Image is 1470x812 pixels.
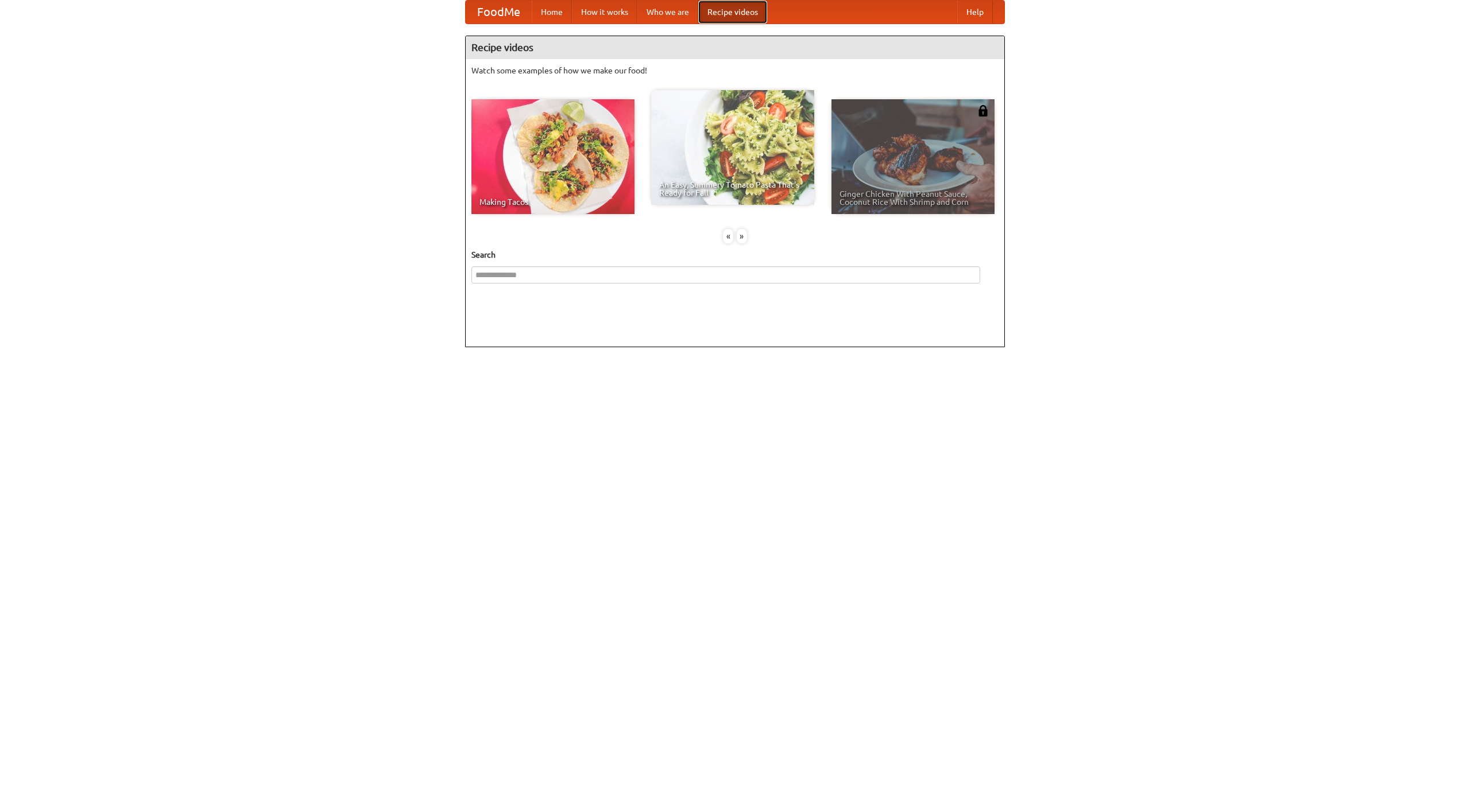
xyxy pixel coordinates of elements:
div: « [723,229,733,243]
a: Help [957,1,993,24]
h4: Recipe videos [466,36,1004,59]
p: Watch some examples of how we make our food! [471,65,999,76]
img: 483408.png [977,105,989,116]
a: Recipe videos [698,1,767,24]
a: Who we are [637,1,698,24]
h5: Search [471,249,999,261]
span: Making Tacos [479,198,626,206]
a: Home [532,1,572,24]
a: How it works [572,1,637,24]
a: Making Tacos [471,99,635,214]
span: An Easy, Summery Tomato Pasta That's Ready for Fall [659,181,806,197]
a: FoodMe [466,1,532,24]
a: An Easy, Summery Tomato Pasta That's Ready for Fall [651,90,814,205]
div: » [737,229,747,243]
